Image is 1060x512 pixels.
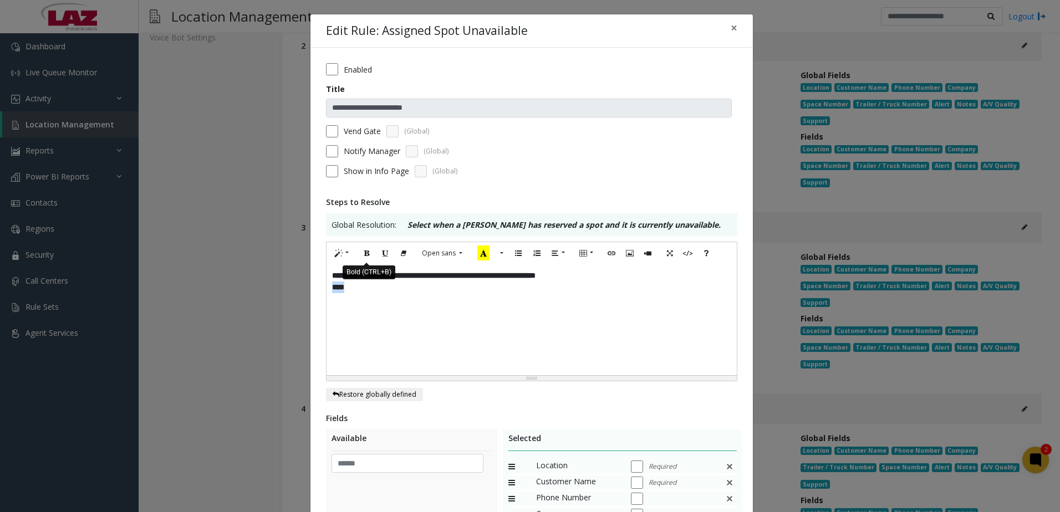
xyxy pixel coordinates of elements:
[344,165,409,177] span: Show in Info Page
[344,145,400,157] label: Notify Manager
[546,245,571,262] button: Paragraph
[509,245,528,262] button: Unordered list (CTRL+SHIFT+NUM7)
[527,245,546,262] button: Ordered list (CTRL+SHIFT+NUM8)
[574,245,599,262] button: Table
[536,491,619,506] span: Phone Number
[326,22,528,40] h4: Edit Rule: Assigned Spot Unavailable
[326,196,737,208] div: Steps to Resolve
[731,20,737,35] span: ×
[432,166,457,176] span: (Global)
[404,126,429,136] span: (Global)
[649,478,676,488] span: Required
[697,245,716,262] button: Help
[725,459,734,474] img: false
[536,475,619,490] span: Customer Name
[660,245,679,262] button: Full Screen
[639,245,658,262] button: Video
[332,432,492,451] div: Available
[725,475,734,490] img: false
[326,412,737,424] div: Fields
[394,245,413,262] button: Remove Font Style (CTRL+\)
[332,219,396,231] span: Global Resolution:
[407,219,721,230] b: Select when a [PERSON_NAME] has reserved a spot and it is currently unavailable.
[723,14,745,42] button: Close
[536,459,619,474] span: Location
[416,245,468,262] button: Font Family
[471,245,496,262] button: Recent Color
[376,245,395,262] button: Underline (CTRL+U)
[602,245,621,262] button: Link (CTRL+K)
[326,388,423,401] button: Restore globally defined
[326,83,345,95] label: Title
[725,491,734,506] img: false
[422,248,456,258] span: Open sans
[343,265,395,279] div: Bold (CTRL+B)
[649,462,676,472] span: Required
[329,245,355,262] button: Style
[679,245,697,262] button: Code View
[424,146,449,156] span: (Global)
[495,245,506,262] button: More Color
[327,376,737,381] div: Resize
[344,64,372,75] label: Enabled
[358,245,376,262] button: Bold (CTRL+B)
[508,432,737,451] div: Selected
[620,245,639,262] button: Picture
[344,125,381,137] label: Vend Gate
